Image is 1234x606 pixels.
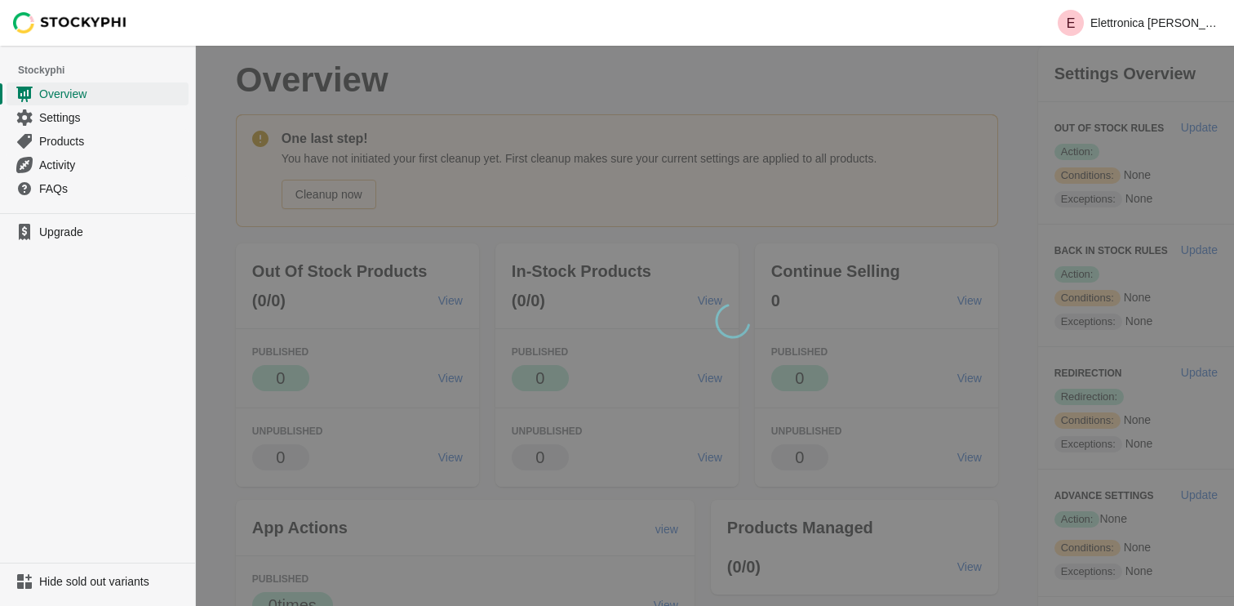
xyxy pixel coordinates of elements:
span: FAQs [39,180,185,197]
a: Overview [7,82,189,105]
img: Stockyphi [13,12,127,33]
a: Settings [7,105,189,129]
a: FAQs [7,176,189,200]
button: Avatar with initials EElettronica [PERSON_NAME] [1051,7,1227,39]
span: Products [39,133,185,149]
span: Stockyphi [18,62,195,78]
span: Settings [39,109,185,126]
p: Elettronica [PERSON_NAME] [1090,16,1221,29]
a: Activity [7,153,189,176]
span: Hide sold out variants [39,573,185,590]
text: E [1067,16,1076,30]
span: Avatar with initials E [1058,10,1084,36]
span: Upgrade [39,224,185,240]
a: Hide sold out variants [7,570,189,593]
a: Products [7,129,189,153]
a: Upgrade [7,221,189,243]
span: Overview [39,86,185,102]
span: Activity [39,157,185,173]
